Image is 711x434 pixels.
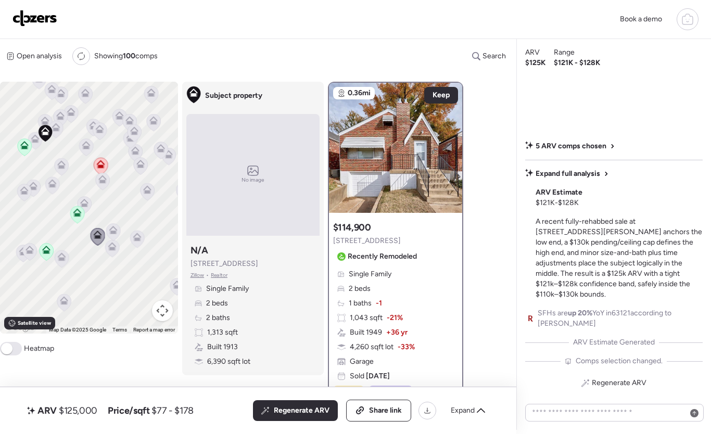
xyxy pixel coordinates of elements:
[207,356,250,367] span: 6,390 sqft lot
[349,284,371,294] span: 2 beds
[568,309,592,317] span: up 20%
[49,327,106,333] span: Map Data ©2025 Google
[191,244,208,257] h3: N/A
[398,342,415,352] span: -33%
[151,404,193,417] span: $77 - $178
[206,313,230,323] span: 2 baths
[24,343,54,354] span: Heatmap
[348,88,371,98] span: 0.36mi
[333,236,401,246] span: [STREET_ADDRESS]
[376,298,382,309] span: -1
[592,378,646,388] span: Regenerate ARV
[536,169,600,179] span: Expand full analysis
[350,327,382,338] span: Built 1949
[3,320,37,334] a: Open this area in Google Maps (opens a new window)
[191,271,205,279] span: Zillow
[59,404,97,417] span: $125,000
[133,327,175,333] a: Report a map error
[206,298,228,309] span: 2 beds
[123,52,135,60] span: 100
[536,217,702,299] span: A recent fully-rehabbed sale at [STREET_ADDRESS][PERSON_NAME] anchors the low end, a $130k pendin...
[386,327,408,338] span: + 36 yr
[620,15,662,23] span: Book a demo
[108,404,149,417] span: Price/sqft
[350,356,374,367] span: Garage
[207,342,238,352] span: Built 1913
[576,356,663,366] span: Comps selection changed.
[17,51,62,61] span: Open analysis
[333,221,371,234] h3: $114,900
[483,51,506,61] span: Search
[191,259,258,269] span: [STREET_ADDRESS]
[369,405,402,416] span: Share link
[350,313,383,323] span: 1,043 sqft
[3,320,37,334] img: Google
[451,405,475,416] span: Expand
[536,187,582,198] span: ARV Estimate
[349,298,372,309] span: 1 baths
[37,404,57,417] span: ARV
[274,405,329,416] span: Regenerate ARV
[349,269,391,279] span: Single Family
[554,58,600,68] span: $121K - $128K
[205,91,262,101] span: Subject property
[18,319,51,327] span: Satellite view
[554,47,575,58] span: Range
[12,10,57,27] img: Logo
[211,271,227,279] span: Realtor
[536,198,579,208] span: $121K - $128K
[573,337,655,348] span: ARV Estimate Generated
[152,300,173,321] button: Map camera controls
[350,342,393,352] span: 4,260 sqft lot
[206,271,209,279] span: •
[525,47,540,58] span: ARV
[94,51,158,61] span: Showing comps
[387,313,403,323] span: -21%
[206,284,249,294] span: Single Family
[364,372,390,380] span: [DATE]
[433,90,450,100] span: Keep
[525,58,545,68] span: $125K
[242,176,264,184] span: No image
[536,141,606,151] span: 5 ARV comps chosen
[350,371,390,381] span: Sold
[348,251,417,262] span: Recently Remodeled
[207,327,238,338] span: 1,313 sqft
[112,327,127,333] a: Terms
[538,308,703,329] span: SFHs are YoY in 63121 according to [PERSON_NAME]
